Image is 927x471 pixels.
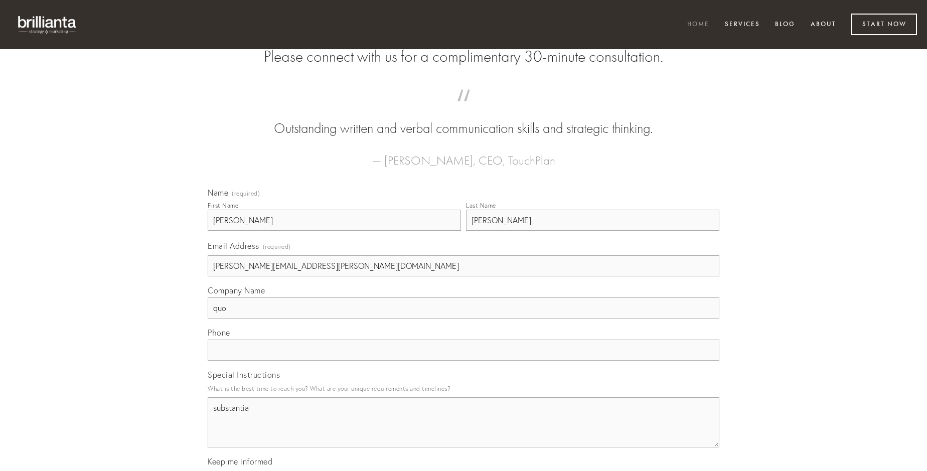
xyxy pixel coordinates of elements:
[208,202,238,209] div: First Name
[208,328,230,338] span: Phone
[208,47,719,66] h2: Please connect with us for a complimentary 30-minute consultation.
[208,397,719,447] textarea: substantia
[263,240,291,253] span: (required)
[804,17,843,33] a: About
[208,188,228,198] span: Name
[224,99,703,119] span: “
[466,202,496,209] div: Last Name
[851,14,917,35] a: Start Now
[224,99,703,138] blockquote: Outstanding written and verbal communication skills and strategic thinking.
[718,17,766,33] a: Services
[232,191,260,197] span: (required)
[224,138,703,171] figcaption: — [PERSON_NAME], CEO, TouchPlan
[681,17,716,33] a: Home
[208,456,272,466] span: Keep me informed
[208,382,719,395] p: What is the best time to reach you? What are your unique requirements and timelines?
[208,285,265,295] span: Company Name
[10,10,85,39] img: brillianta - research, strategy, marketing
[208,241,259,251] span: Email Address
[208,370,280,380] span: Special Instructions
[768,17,802,33] a: Blog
